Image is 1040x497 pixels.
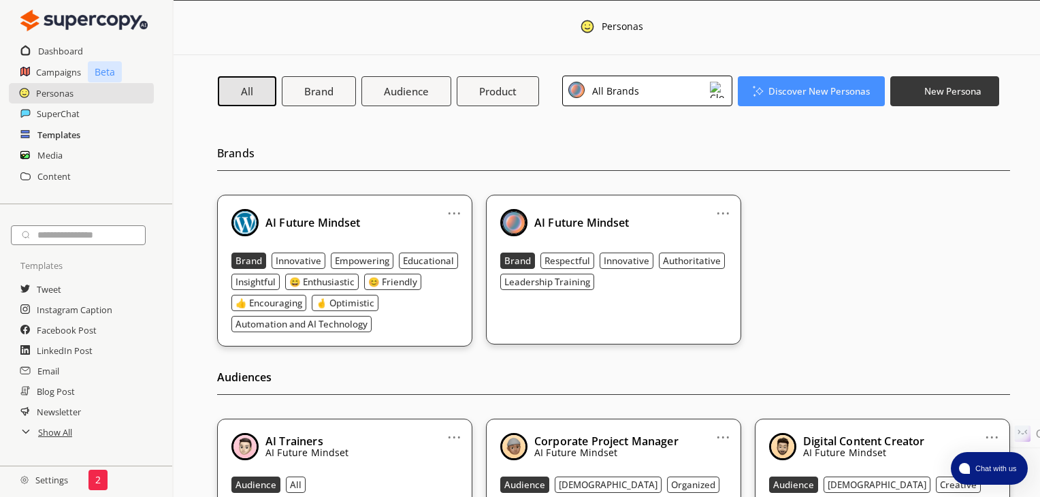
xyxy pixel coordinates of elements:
a: ... [447,202,461,213]
a: Tweet [37,279,61,300]
p: Beta [88,61,122,82]
b: Leadership Training [504,276,590,288]
button: Automation and AI Technology [231,316,372,332]
b: Authoritative [663,255,721,267]
a: ... [716,426,730,437]
b: Audience [384,84,429,98]
button: [DEMOGRAPHIC_DATA] [555,477,662,493]
img: Close [580,19,595,34]
button: 😄 Enthusiastic [285,274,359,290]
b: Innovative [604,255,649,267]
a: Dashboard [38,41,83,61]
b: Product [479,84,517,98]
button: Brand [282,76,356,106]
b: Audience [504,479,545,491]
button: Audience [361,76,451,106]
b: 🤞 Optimistic [316,297,374,309]
img: Close [500,209,527,236]
a: Instagram Caption [37,300,112,320]
button: All [218,76,276,106]
b: AI Future Mindset [265,215,361,230]
b: [DEMOGRAPHIC_DATA] [559,479,657,491]
h2: Brands [217,143,1010,171]
button: Insightful [231,274,280,290]
a: Personas [36,83,74,103]
img: Close [710,82,726,98]
p: AI Future Mindset [534,447,679,458]
a: Show All [38,422,72,443]
button: Brand [231,253,266,269]
b: All [241,84,253,98]
button: Educational [399,253,458,269]
a: Email [37,361,59,381]
button: 🤞 Optimistic [312,295,378,311]
b: Automation and AI Technology [235,318,368,330]
b: Brand [235,255,262,267]
button: 👍 Encouraging [231,295,306,311]
a: ... [716,202,730,213]
b: Audience [235,479,276,491]
b: Brand [504,255,531,267]
b: [DEMOGRAPHIC_DATA] [828,479,926,491]
h2: SuperChat [37,103,80,124]
b: New Persona [924,85,981,97]
b: All [290,479,302,491]
button: Innovative [600,253,653,269]
b: Audience [773,479,814,491]
b: Educational [403,255,454,267]
button: Product [457,76,539,106]
b: Discover New Personas [768,85,870,97]
a: Media [37,145,63,165]
img: Close [231,433,259,460]
b: Brand [304,84,334,98]
button: Audience [500,477,549,493]
b: Organized [671,479,715,491]
b: 👍 Encouraging [235,297,302,309]
b: Insightful [235,276,276,288]
p: AI Future Mindset [265,447,349,458]
p: AI Future Mindset [803,447,924,458]
button: Empowering [331,253,393,269]
a: Campaigns [36,62,81,82]
a: Templates [37,125,80,145]
b: Creative [940,479,977,491]
button: 😊 Friendly [364,274,421,290]
button: Discover New Personas [738,76,885,106]
img: Close [231,209,259,236]
b: 😄 Enthusiastic [289,276,355,288]
h2: Newsletter [37,402,81,422]
b: Respectful [545,255,590,267]
div: All Brands [587,82,639,100]
a: ... [985,426,999,437]
button: Leadership Training [500,274,594,290]
button: Audience [769,477,818,493]
a: ... [447,426,461,437]
img: Close [20,476,29,484]
b: Empowering [335,255,389,267]
button: Innovative [272,253,325,269]
h2: Blog Post [37,381,75,402]
p: 2 [95,475,101,485]
a: LinkedIn Post [37,340,93,361]
a: Content [37,166,71,187]
button: atlas-launcher [951,452,1028,485]
button: Authoritative [659,253,725,269]
button: New Persona [890,76,999,106]
b: 😊 Friendly [368,276,417,288]
b: Digital Content Creator [803,434,924,449]
b: Innovative [276,255,321,267]
h2: Audiences [217,367,1010,395]
button: Respectful [540,253,594,269]
img: Close [20,7,148,34]
b: AI Trainers [265,434,323,449]
a: Facebook Post [37,320,97,340]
